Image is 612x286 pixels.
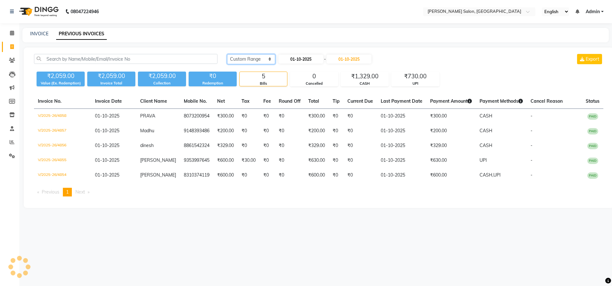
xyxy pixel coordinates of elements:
td: ₹0 [259,153,275,168]
div: Cancelled [290,81,338,86]
td: ₹0 [344,109,377,124]
td: ₹0 [238,109,259,124]
td: 01-10-2025 [377,168,426,183]
td: ₹630.00 [304,153,329,168]
span: Cancel Reason [531,98,563,104]
div: ₹730.00 [392,72,439,81]
span: 01-10-2025 [95,143,119,148]
td: V/2025-26/4856 [34,138,91,153]
div: Bills [240,81,287,86]
span: UPI [480,157,487,163]
td: 01-10-2025 [377,109,426,124]
span: - [531,143,532,148]
div: 5 [240,72,287,81]
span: Export [586,56,599,62]
span: Payment Methods [480,98,523,104]
td: ₹0 [259,109,275,124]
td: ₹0 [344,124,377,138]
td: 8861542324 [180,138,213,153]
span: Tax [242,98,250,104]
td: 01-10-2025 [377,124,426,138]
div: ₹2,059.00 [87,72,135,81]
div: 0 [290,72,338,81]
td: ₹0 [329,153,344,168]
td: ₹0 [275,109,304,124]
td: ₹200.00 [213,124,238,138]
span: Payment Amount [430,98,472,104]
span: [PERSON_NAME] [140,172,176,178]
td: ₹0 [344,138,377,153]
div: UPI [392,81,439,86]
span: Previous [42,189,59,195]
span: dinesh [140,143,154,148]
div: Invoice Total [87,81,135,86]
input: Start Date [278,55,323,64]
span: Tip [333,98,340,104]
td: ₹200.00 [426,124,476,138]
td: ₹0 [344,168,377,183]
td: ₹329.00 [426,138,476,153]
td: ₹0 [329,124,344,138]
span: Fee [263,98,271,104]
td: ₹0 [259,168,275,183]
span: PAID [587,128,598,134]
td: ₹0 [329,138,344,153]
span: CASH [480,113,492,119]
span: 01-10-2025 [95,113,119,119]
td: ₹0 [238,138,259,153]
span: PAID [587,113,598,120]
td: ₹630.00 [426,153,476,168]
td: 01-10-2025 [377,153,426,168]
span: PRAVA [140,113,155,119]
td: ₹329.00 [304,138,329,153]
span: 01-10-2025 [95,172,119,178]
button: Export [577,54,602,64]
td: 8073200954 [180,109,213,124]
td: ₹0 [329,109,344,124]
td: ₹200.00 [304,124,329,138]
td: ₹0 [275,138,304,153]
a: PREVIOUS INVOICES [56,28,107,40]
span: 1 [66,189,69,195]
span: Current Due [347,98,373,104]
td: ₹600.00 [213,168,238,183]
span: Client Name [140,98,167,104]
span: Invoice No. [38,98,62,104]
span: PAID [587,172,598,179]
td: ₹600.00 [426,168,476,183]
span: CASH [480,143,492,148]
span: Last Payment Date [381,98,422,104]
span: - [531,172,532,178]
div: CASH [341,81,388,86]
input: End Date [327,55,371,64]
td: ₹600.00 [213,153,238,168]
a: INVOICE [30,31,48,37]
td: V/2025-26/4857 [34,124,91,138]
td: 9148393486 [180,124,213,138]
span: 01-10-2025 [95,128,119,134]
span: Mobile No. [184,98,207,104]
b: 08047224946 [71,3,99,21]
span: Admin [586,8,600,15]
div: ₹2,059.00 [138,72,186,81]
span: - [531,128,532,134]
div: Redemption [189,81,237,86]
span: [PERSON_NAME] [140,157,176,163]
td: ₹300.00 [213,109,238,124]
span: Madhu [140,128,154,134]
td: ₹0 [275,153,304,168]
td: ₹600.00 [304,168,329,183]
td: ₹0 [259,138,275,153]
span: Invoice Date [95,98,122,104]
div: ₹1,329.00 [341,72,388,81]
td: ₹0 [238,168,259,183]
span: Round Off [279,98,301,104]
span: PAID [587,143,598,149]
span: Status [586,98,599,104]
span: Net [217,98,225,104]
span: 01-10-2025 [95,157,119,163]
div: Value (Ex. Redemption) [37,81,85,86]
td: ₹0 [275,168,304,183]
span: UPI [493,172,501,178]
td: V/2025-26/4854 [34,168,91,183]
